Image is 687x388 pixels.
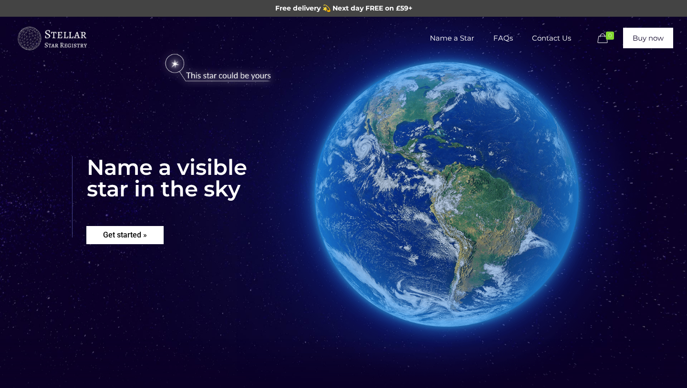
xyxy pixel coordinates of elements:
[420,24,484,53] span: Name a Star
[16,17,88,60] a: Buy a Star
[522,24,581,53] span: Contact Us
[595,33,618,44] a: 0
[86,226,164,244] rs-layer: Get started »
[623,28,673,48] a: Buy now
[275,4,412,12] span: Free delivery 💫 Next day FREE on £59+
[484,24,522,53] span: FAQs
[16,24,88,53] img: buyastar-logo-transparent
[484,17,522,60] a: FAQs
[522,17,581,60] a: Contact Us
[72,156,247,237] rs-layer: Name a visible star in the sky
[153,49,283,87] img: star-could-be-yours.png
[420,17,484,60] a: Name a Star
[606,32,614,40] span: 0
